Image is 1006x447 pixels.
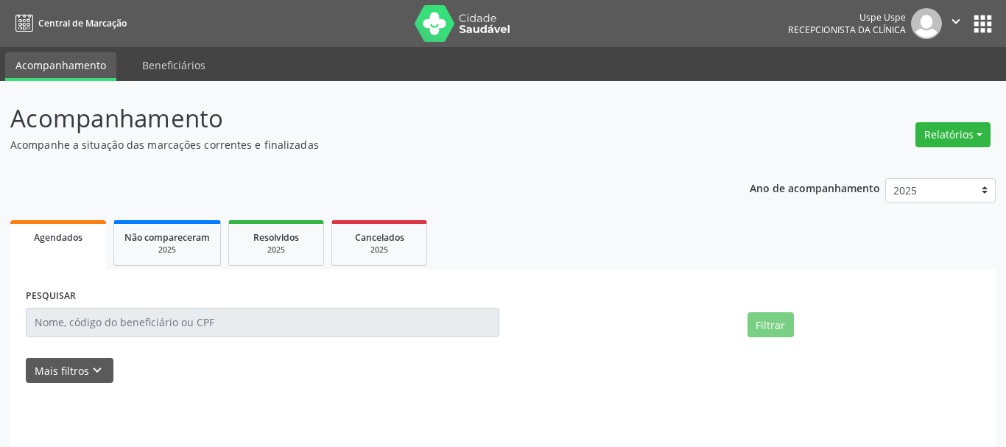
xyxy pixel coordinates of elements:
[748,312,794,337] button: Filtrar
[253,231,299,244] span: Resolvidos
[124,231,210,244] span: Não compareceram
[239,244,313,256] div: 2025
[124,244,210,256] div: 2025
[5,52,116,81] a: Acompanhamento
[788,24,906,36] span: Recepcionista da clínica
[355,231,404,244] span: Cancelados
[26,358,113,384] button: Mais filtroskeyboard_arrow_down
[34,231,82,244] span: Agendados
[970,11,996,37] button: apps
[10,11,127,35] a: Central de Marcação
[911,8,942,39] img: img
[750,178,880,197] p: Ano de acompanhamento
[26,285,76,308] label: PESQUISAR
[788,11,906,24] div: Uspe Uspe
[10,100,700,137] p: Acompanhamento
[26,308,499,337] input: Nome, código do beneficiário ou CPF
[948,13,964,29] i: 
[942,8,970,39] button: 
[132,52,216,78] a: Beneficiários
[915,122,991,147] button: Relatórios
[89,362,105,379] i: keyboard_arrow_down
[342,244,416,256] div: 2025
[38,17,127,29] span: Central de Marcação
[10,137,700,152] p: Acompanhe a situação das marcações correntes e finalizadas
